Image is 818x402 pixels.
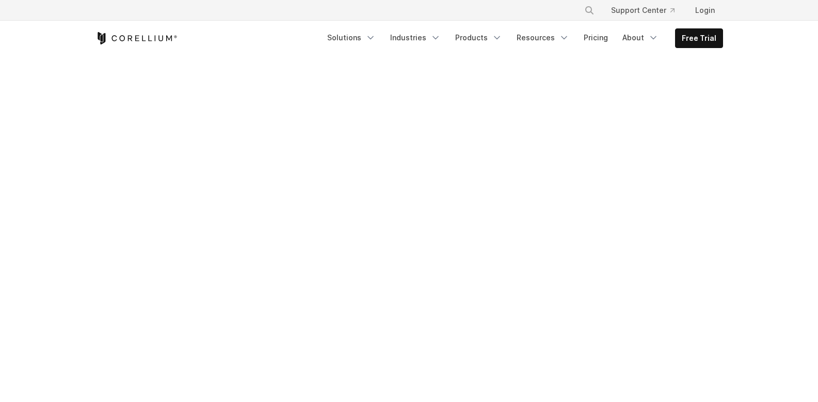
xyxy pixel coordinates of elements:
a: Corellium Home [95,32,178,44]
a: Solutions [321,28,382,47]
button: Search [580,1,599,20]
a: Products [449,28,508,47]
a: Resources [510,28,575,47]
a: Support Center [603,1,683,20]
a: Login [687,1,723,20]
a: Free Trial [676,29,723,48]
a: Pricing [578,28,614,47]
a: About [616,28,665,47]
a: Industries [384,28,447,47]
div: Navigation Menu [321,28,723,48]
div: Navigation Menu [572,1,723,20]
